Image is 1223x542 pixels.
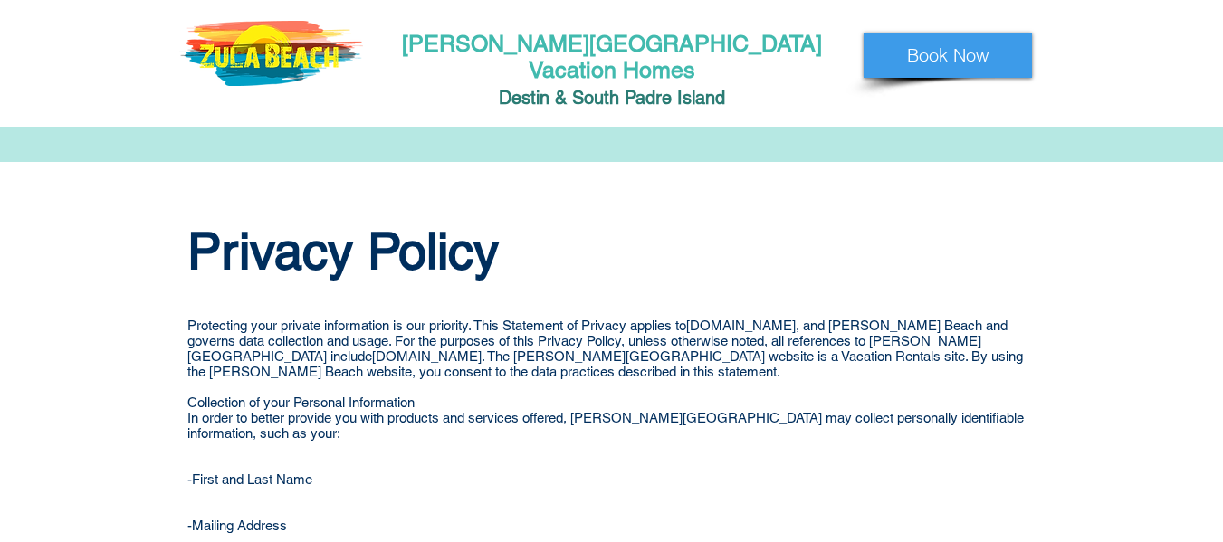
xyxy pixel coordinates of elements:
a: [DOMAIN_NAME] [372,348,482,364]
span: Privacy Policy [187,222,499,281]
span: Collection of your Personal Information [187,395,415,410]
a: [DOMAIN_NAME] [686,318,796,333]
span: d [715,87,725,109]
iframe: chat widget [1111,429,1223,515]
a: [PERSON_NAME][GEOGRAPHIC_DATA] Vacation Homes [402,31,822,83]
span: -Mailing Address [187,518,287,533]
a: Book Now [864,33,1032,78]
img: Zula-Logo-New--e1454677187680.png [179,21,363,86]
span: In order to better provide you with products and services offered, [PERSON_NAME][GEOGRAPHIC_DATA]... [187,410,1024,441]
span: Book Now [907,43,989,68]
span: Destin & South Padre I [499,87,683,109]
span: slan [683,87,715,109]
span: Protecting your private information is our priority. This Statement of Privacy applies to , and [... [187,318,1023,379]
span: -First and Last Name [187,471,312,487]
